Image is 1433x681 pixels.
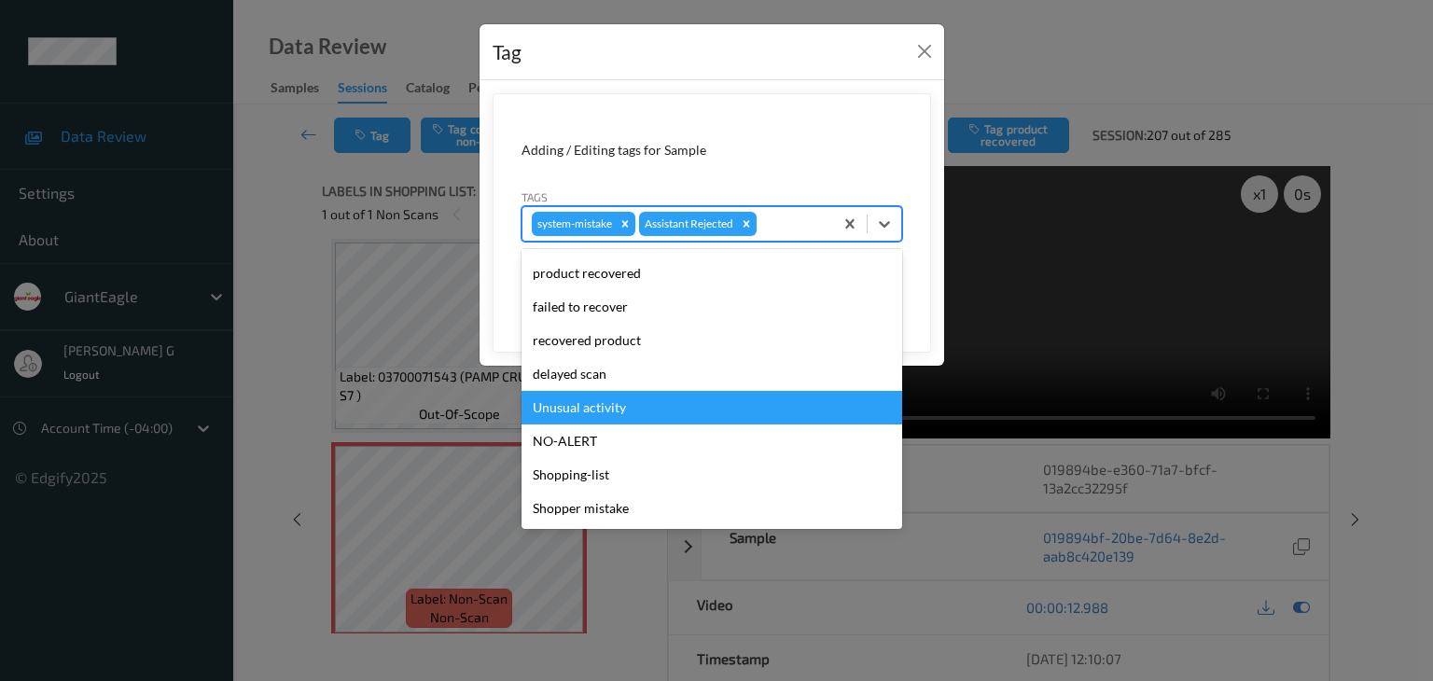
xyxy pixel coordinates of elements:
label: Tags [522,188,548,205]
div: delayed scan [522,357,902,391]
div: Tag [493,37,522,67]
div: Remove system-mistake [615,212,635,236]
div: Shopper mistake [522,492,902,525]
div: Assistant Rejected [639,212,736,236]
div: Adding / Editing tags for Sample [522,141,902,160]
button: Close [911,38,938,64]
div: product recovered [522,257,902,290]
div: Shopping-list [522,458,902,492]
div: NO-ALERT [522,424,902,458]
div: system-mistake [532,212,615,236]
div: Remove Assistant Rejected [736,212,757,236]
div: Unusual activity [522,391,902,424]
div: failed to recover [522,290,902,324]
div: recovered product [522,324,902,357]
